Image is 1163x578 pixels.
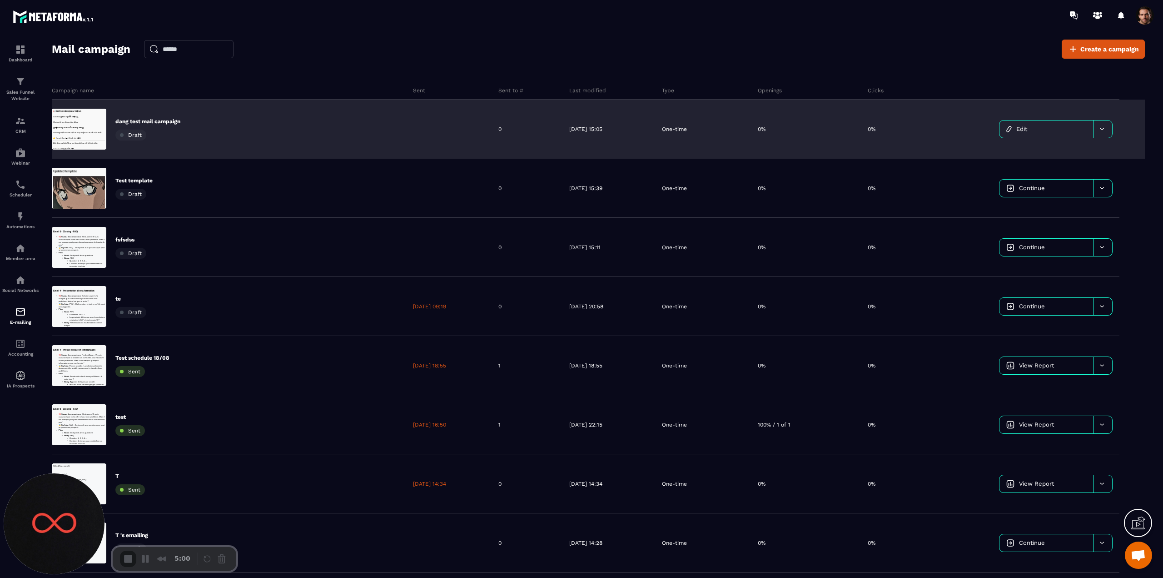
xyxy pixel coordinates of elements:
[2,69,39,109] a: formationformationSales Funnel Website
[498,539,502,547] p: 0
[5,31,177,40] p: {{webinar_date}}
[2,288,39,293] p: Social Networks
[59,100,177,117] li: La principale différence avec les solutions existantes (côté “révolutionnaire”) ?
[2,141,39,172] a: automationsautomationsWebinar
[868,421,875,428] p: 0%
[5,76,177,85] p: s {{reschedule_link}}
[758,480,765,488] p: 0%
[1016,126,1027,132] span: Edit
[498,126,502,133] p: 0
[569,421,602,428] p: [DATE] 22:15
[662,87,674,94] p: Type
[1006,421,1014,429] img: icon
[41,100,177,144] li: : FAQ
[758,362,765,369] p: 0%
[1019,539,1045,546] span: Continue
[128,309,142,316] span: Draft
[128,487,140,493] span: Sent
[15,370,26,381] img: automations
[23,73,36,80] strong: Plan
[1006,184,1014,192] img: icon
[41,100,57,107] strong: Hook
[569,480,602,488] p: [DATE] 14:34
[413,362,446,369] p: [DATE] 18:55
[498,87,523,94] p: Sent to #
[1062,40,1145,59] a: Create a campaign
[15,116,26,126] img: formation
[2,332,39,363] a: accountantaccountantAccounting
[2,300,39,332] a: emailemailE-mailing
[498,244,502,251] p: 0
[1006,243,1014,251] img: icon
[59,109,177,118] li: Question 1, 2, 3, 4…
[23,28,177,64] li: 🧠 : Most-aware
[41,118,57,125] strong: Story
[23,28,177,64] li: 🧠 : Product-Aware “
[23,55,177,73] li: 🥇 : PVU - Ma formation et tout ce qu’elle peut vous apporter.
[662,126,687,133] p: One-time
[5,49,177,58] p: {{webinar_replay_link}} {{webinar_link}}
[1006,302,1014,311] img: icon
[498,421,501,428] p: 1
[1006,480,1014,488] img: icon
[999,180,1093,197] a: Continue
[5,5,98,12] strong: 📢 THÔNG BÁO QUAN TRỌNG
[15,275,26,286] img: social-network
[5,67,177,76] p: {{event_booking_date}}
[2,57,39,62] p: Dashboard
[498,303,502,310] p: 0
[59,117,177,135] li: Combien de temps pour rentabiliser ou avoir des résultats
[498,480,502,488] p: 0
[5,5,72,12] a: [URL][DOMAIN_NAME]
[5,40,177,49] p: Chúng tôi xin thông báo rằng:
[2,204,39,236] a: automationsautomationsAutomations
[5,12,177,21] h3: Email 4 - Preuve sociale et témoignages
[2,109,39,141] a: formationformationCRM
[868,185,875,192] p: 0%
[1019,303,1045,310] span: Continue
[569,539,602,547] p: [DATE] 14:28
[128,132,142,138] span: Draft
[41,100,177,117] li: : Ils ont enfin résolu leurs problèmes - à votre tour ?
[2,320,39,325] p: E-mailing
[15,307,26,317] img: email
[115,532,148,539] p: T 's emailing
[30,29,97,36] strong: Niveau de conscience
[1006,362,1014,370] img: icon
[52,40,130,58] h2: Mail campaign
[115,236,146,243] p: fsfsdss
[128,427,140,434] span: Sent
[999,239,1093,256] a: Continue
[1019,362,1054,369] span: View Report
[2,383,39,388] p: IA Prospects
[5,12,177,21] h3: Email 4 - Présentation de ma formation
[662,539,687,547] p: One-time
[569,126,602,133] p: [DATE] 15:05
[662,185,687,192] p: One-time
[23,28,177,55] li: 🧠 : Solution-aware
[5,58,177,67] p: scheduler
[1006,126,1012,132] img: icon
[15,44,26,55] img: formation
[5,5,177,14] p: Hello {{first_name}}
[41,100,57,107] strong: Story
[15,338,26,349] img: accountant
[23,64,177,82] li: 🥇 : FAQ - Je réponds aux questions que peut se poser mon prospect.
[5,59,106,66] strong: {{Nội dung chính của thông báo}}
[59,135,177,144] li: Garanties et remboursement
[2,89,39,102] p: Sales Funnel Website
[868,539,875,547] p: 0%
[2,256,39,261] p: Member area
[115,354,169,362] p: Test schedule 18/08
[2,236,39,268] a: automationsautomationsMember area
[1019,185,1045,191] span: Continue
[758,244,765,251] p: 0%
[115,118,180,125] p: dang test mail campaign
[2,224,39,229] p: Automations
